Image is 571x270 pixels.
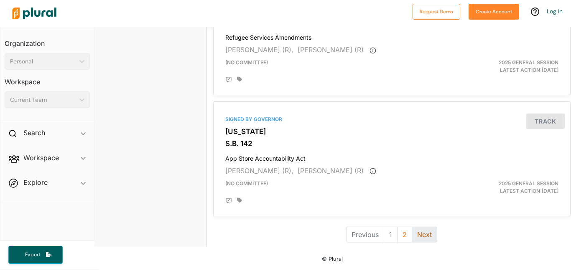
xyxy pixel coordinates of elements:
[225,197,232,204] div: Add Position Statement
[225,76,232,83] div: Add Position Statement
[225,139,558,148] h3: S.B. 142
[412,227,437,242] button: Next
[547,8,563,15] a: Log In
[225,45,293,54] span: [PERSON_NAME] (R),
[225,30,558,41] h4: Refugee Services Amendments
[10,57,76,66] div: Personal
[237,197,242,203] div: Add tags
[5,70,90,88] h3: Workspace
[225,127,558,136] h3: [US_STATE]
[449,180,565,195] div: Latest Action: [DATE]
[298,45,364,54] span: [PERSON_NAME] (R)
[19,251,46,258] span: Export
[298,167,364,175] span: [PERSON_NAME] (R)
[225,167,293,175] span: [PERSON_NAME] (R),
[219,59,449,74] div: (no committee)
[499,180,558,187] span: 2025 General Session
[413,4,460,20] button: Request Demo
[10,96,76,104] div: Current Team
[225,151,558,162] h4: App Store Accountability Act
[322,256,343,262] small: © Plural
[219,180,449,195] div: (no committee)
[5,31,90,50] h3: Organization
[499,59,558,66] span: 2025 General Session
[526,114,565,129] button: Track
[23,128,45,137] h2: Search
[225,116,558,123] div: Signed by Governor
[449,59,565,74] div: Latest Action: [DATE]
[8,246,63,264] button: Export
[397,227,412,242] button: 2
[469,4,519,20] button: Create Account
[237,76,242,82] div: Add tags
[413,7,460,15] a: Request Demo
[469,7,519,15] a: Create Account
